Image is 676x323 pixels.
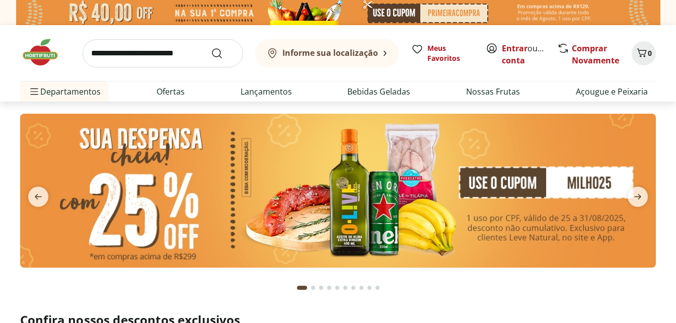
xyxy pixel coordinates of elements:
[341,276,349,300] button: Go to page 6 from fs-carousel
[295,276,309,300] button: Current page from fs-carousel
[502,42,547,66] span: ou
[648,48,652,58] span: 0
[373,276,382,300] button: Go to page 10 from fs-carousel
[411,43,474,63] a: Meus Favoritos
[309,276,317,300] button: Go to page 2 from fs-carousel
[83,39,243,67] input: search
[255,39,399,67] button: Informe sua localização
[502,43,528,54] a: Entrar
[347,86,410,98] a: Bebidas Geladas
[572,43,619,66] a: Comprar Novamente
[325,276,333,300] button: Go to page 4 from fs-carousel
[28,79,101,104] span: Departamentos
[349,276,357,300] button: Go to page 7 from fs-carousel
[282,47,378,58] b: Informe sua localização
[28,79,40,104] button: Menu
[157,86,185,98] a: Ofertas
[317,276,325,300] button: Go to page 3 from fs-carousel
[20,187,56,207] button: previous
[20,37,70,67] img: Hortifruti
[466,86,520,98] a: Nossas Frutas
[620,187,656,207] button: next
[20,114,656,268] img: cupom
[357,276,365,300] button: Go to page 8 from fs-carousel
[576,86,648,98] a: Açougue e Peixaria
[502,43,557,66] a: Criar conta
[211,47,235,59] button: Submit Search
[241,86,292,98] a: Lançamentos
[365,276,373,300] button: Go to page 9 from fs-carousel
[333,276,341,300] button: Go to page 5 from fs-carousel
[632,41,656,65] button: Carrinho
[427,43,474,63] span: Meus Favoritos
